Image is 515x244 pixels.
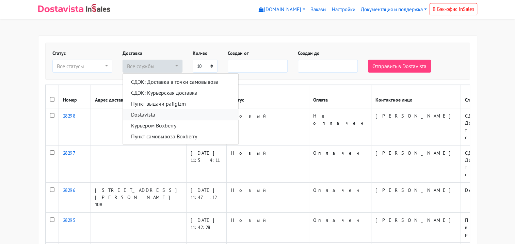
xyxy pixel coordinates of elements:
th: Адрес доставки [91,85,186,108]
td: [DATE] 11:54:11 [186,146,226,183]
button: Все службы [123,60,182,73]
td: Новый [226,146,309,183]
a: 28298 [63,113,76,119]
td: Новый [226,213,309,243]
td: Не оплачен [309,108,371,146]
td: Оплачен [309,183,371,213]
label: Создан от [228,50,249,57]
td: Новый [226,183,309,213]
td: [DATE] 11:42:28 [186,213,226,243]
label: Кол-во [193,50,208,57]
td: [PERSON_NAME] [371,108,461,146]
div: Все статусы [57,62,104,70]
a: 28296 [63,187,86,193]
a: Документация и поддержка [358,3,430,16]
span: Пункт выдачи pafigizm [131,100,186,108]
label: Доставка [123,50,142,57]
td: [DATE] 11:47:12 [186,183,226,213]
img: Dostavista - срочная курьерская служба доставки [38,5,83,12]
a: 28295 [63,217,85,223]
th: Статус [226,85,309,108]
a: Настройки [329,3,358,16]
label: Создан до [298,50,320,57]
th: Оплата [309,85,371,108]
span: Dostavista [131,110,155,119]
img: InSales [86,4,111,12]
div: Все службы [127,62,174,70]
span: СДЭК: Курьерская доставка [131,89,197,97]
a: В Бэк-офис InSales [430,3,477,15]
span: СДЭК: Доставка в точки самовывоза [131,78,219,86]
td: Новый [226,108,309,146]
a: Заказы [308,3,329,16]
td: [PERSON_NAME] [371,146,461,183]
th: Номер [59,85,91,108]
button: Отправить в Dostavista [368,60,431,73]
a: 28297 [63,150,82,156]
td: [PERSON_NAME] [371,213,461,243]
td: Оплачен [309,213,371,243]
span: Курьером Boxberry [131,121,176,129]
td: [STREET_ADDRESS][PERSON_NAME] 108 [91,183,186,213]
span: Пункт самовывоза Boxberry [131,132,197,140]
td: [PERSON_NAME] [371,183,461,213]
label: Статус [52,50,66,57]
th: Контактное лицо [371,85,461,108]
td: Оплачен [309,146,371,183]
a: [DOMAIN_NAME] [256,3,308,16]
button: Все статусы [52,60,112,73]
